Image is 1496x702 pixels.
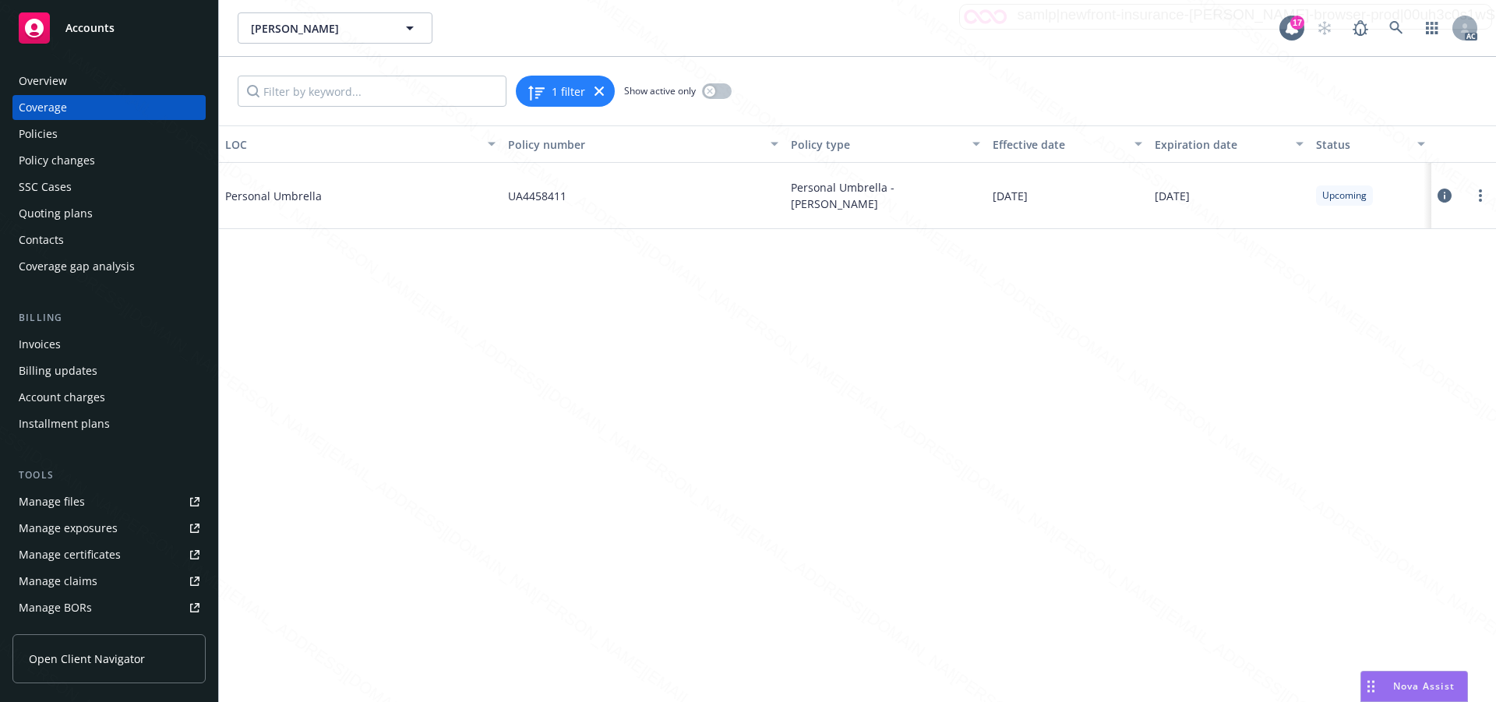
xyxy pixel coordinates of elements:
[12,358,206,383] a: Billing updates
[12,542,206,567] a: Manage certificates
[19,411,110,436] div: Installment plans
[12,310,206,326] div: Billing
[238,12,432,44] button: [PERSON_NAME]
[251,20,386,37] span: [PERSON_NAME]
[1471,186,1490,205] a: more
[993,188,1028,204] span: [DATE]
[1417,12,1448,44] a: Switch app
[238,76,506,107] input: Filter by keyword...
[552,83,585,100] span: 1 filter
[12,6,206,50] a: Accounts
[508,136,761,153] div: Policy number
[19,254,135,279] div: Coverage gap analysis
[19,332,61,357] div: Invoices
[502,125,785,163] button: Policy number
[19,175,72,199] div: SSC Cases
[12,148,206,173] a: Policy changes
[1322,189,1367,203] span: Upcoming
[19,358,97,383] div: Billing updates
[791,136,963,153] div: Policy type
[225,136,478,153] div: LOC
[19,542,121,567] div: Manage certificates
[508,188,566,204] span: UA4458411
[12,254,206,279] a: Coverage gap analysis
[12,385,206,410] a: Account charges
[12,228,206,252] a: Contacts
[1310,125,1431,163] button: Status
[219,125,502,163] button: LOC
[1290,16,1304,30] div: 17
[1361,672,1381,701] div: Drag to move
[986,125,1148,163] button: Effective date
[19,385,105,410] div: Account charges
[1309,12,1340,44] a: Start snowing
[19,489,85,514] div: Manage files
[1155,188,1190,204] span: [DATE]
[12,95,206,120] a: Coverage
[1393,679,1455,693] span: Nova Assist
[785,125,986,163] button: Policy type
[19,148,95,173] div: Policy changes
[1360,671,1468,702] button: Nova Assist
[19,201,93,226] div: Quoting plans
[19,228,64,252] div: Contacts
[993,136,1124,153] div: Effective date
[12,489,206,514] a: Manage files
[19,516,118,541] div: Manage exposures
[225,188,459,204] span: Personal Umbrella
[12,332,206,357] a: Invoices
[1316,136,1408,153] div: Status
[12,516,206,541] a: Manage exposures
[12,411,206,436] a: Installment plans
[624,84,696,97] span: Show active only
[1345,12,1376,44] a: Report a Bug
[12,569,206,594] a: Manage claims
[19,122,58,146] div: Policies
[12,201,206,226] a: Quoting plans
[791,179,980,212] span: Personal Umbrella - [PERSON_NAME]
[1148,125,1310,163] button: Expiration date
[12,122,206,146] a: Policies
[29,651,145,667] span: Open Client Navigator
[12,69,206,93] a: Overview
[19,69,67,93] div: Overview
[65,22,115,34] span: Accounts
[19,95,67,120] div: Coverage
[1381,12,1412,44] a: Search
[19,569,97,594] div: Manage claims
[12,467,206,483] div: Tools
[19,595,92,620] div: Manage BORs
[12,175,206,199] a: SSC Cases
[1155,136,1286,153] div: Expiration date
[12,595,206,620] a: Manage BORs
